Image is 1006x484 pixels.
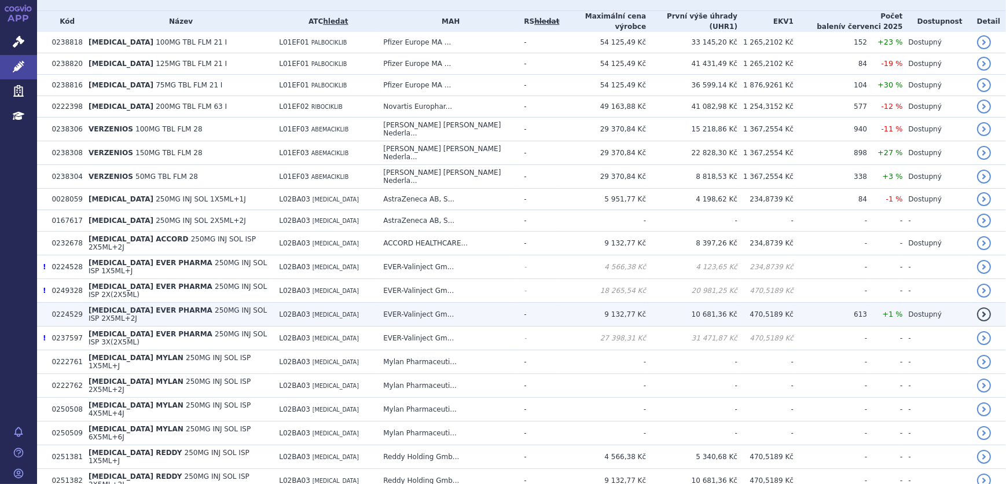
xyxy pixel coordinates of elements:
[903,327,971,350] td: -
[737,421,794,445] td: -
[518,232,559,255] td: -
[156,102,227,111] span: 200MG TBL FLM 63 I
[377,96,518,118] td: Novartis Europhar...
[903,279,971,303] td: -
[46,255,82,279] td: 0224528
[646,255,737,279] td: 4 123,65 Kč
[794,445,867,469] td: -
[313,383,359,389] span: [MEDICAL_DATA]
[518,303,559,327] td: -
[279,38,309,46] span: L01EF01
[377,303,518,327] td: EVER-Valinject Gm...
[559,421,646,445] td: -
[313,196,359,203] span: [MEDICAL_DATA]
[794,303,867,327] td: 613
[46,445,82,469] td: 0251381
[886,195,903,203] span: -1 %
[518,96,559,118] td: -
[841,23,902,31] span: v červenci 2025
[313,288,359,294] span: [MEDICAL_DATA]
[46,96,82,118] td: 0222398
[867,327,902,350] td: -
[89,283,212,291] span: [MEDICAL_DATA] EVER PHARMA
[89,306,267,322] span: 250MG INJ SOL ISP 2X5ML+2J
[977,355,991,369] a: detail
[881,124,902,133] span: -11 %
[89,377,183,386] span: [MEDICAL_DATA] MYLAN
[313,240,359,247] span: [MEDICAL_DATA]
[977,331,991,345] a: detail
[559,445,646,469] td: 4 566,38 Kč
[377,210,518,232] td: AstraZeneca AB, S...
[794,32,867,53] td: 152
[977,78,991,92] a: detail
[89,102,153,111] span: [MEDICAL_DATA]
[559,303,646,327] td: 9 132,77 Kč
[646,445,737,469] td: 5 340,68 Kč
[279,239,310,247] span: L02BA03
[518,118,559,141] td: -
[518,445,559,469] td: -
[559,255,646,279] td: 4 566,38 Kč
[737,189,794,210] td: 234,8739 Kč
[43,334,46,342] span: Poslední data tohoto produktu jsou ze SCAU platného k 01.05.2023.
[46,327,82,350] td: 0237597
[46,232,82,255] td: 0232678
[377,232,518,255] td: ACCORD HEALTHCARE...
[737,445,794,469] td: 470,5189 Kč
[89,306,212,314] span: [MEDICAL_DATA] EVER PHARMA
[89,81,153,89] span: [MEDICAL_DATA]
[156,38,227,46] span: 100MG TBL FLM 21 I
[135,149,202,157] span: 150MG TBL FLM 28
[794,11,902,32] th: Počet balení
[377,189,518,210] td: AstraZeneca AB, S...
[903,232,971,255] td: Dostupný
[313,264,359,270] span: [MEDICAL_DATA]
[737,11,794,32] th: EKV1
[971,11,1006,32] th: Detail
[903,421,971,445] td: -
[646,327,737,350] td: 31 471,87 Kč
[737,210,794,232] td: -
[737,303,794,327] td: 470,5189 Kč
[867,210,902,232] td: -
[273,11,377,32] th: ATC
[903,445,971,469] td: -
[89,125,133,133] span: VERZENIOS
[518,53,559,75] td: -
[518,165,559,189] td: -
[977,100,991,113] a: detail
[279,287,310,295] span: L02BA03
[311,82,347,89] span: PALBOCIKLIB
[867,279,902,303] td: -
[156,217,246,225] span: 250MG INJ SOL 2X5ML+2J
[46,165,82,189] td: 0238304
[737,32,794,53] td: 1 265,2102 Kč
[311,126,348,133] span: ABEMACIKLIB
[279,453,310,461] span: L02BA03
[518,421,559,445] td: -
[646,96,737,118] td: 41 082,98 Kč
[646,350,737,374] td: -
[377,75,518,96] td: Pfizer Europe MA ...
[867,398,902,421] td: -
[903,189,971,210] td: Dostupný
[46,32,82,53] td: 0238818
[646,398,737,421] td: -
[313,335,359,342] span: [MEDICAL_DATA]
[794,118,867,141] td: 940
[89,401,183,409] span: [MEDICAL_DATA] MYLAN
[977,192,991,206] a: detail
[867,421,902,445] td: -
[89,38,153,46] span: [MEDICAL_DATA]
[646,75,737,96] td: 36 599,14 Kč
[46,189,82,210] td: 0028059
[794,189,867,210] td: 84
[377,32,518,53] td: Pfizer Europe MA ...
[311,104,343,110] span: RIBOCIKLIB
[534,17,559,25] del: hledat
[518,374,559,398] td: -
[559,350,646,374] td: -
[279,81,309,89] span: L01EF01
[279,429,310,437] span: L02BA03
